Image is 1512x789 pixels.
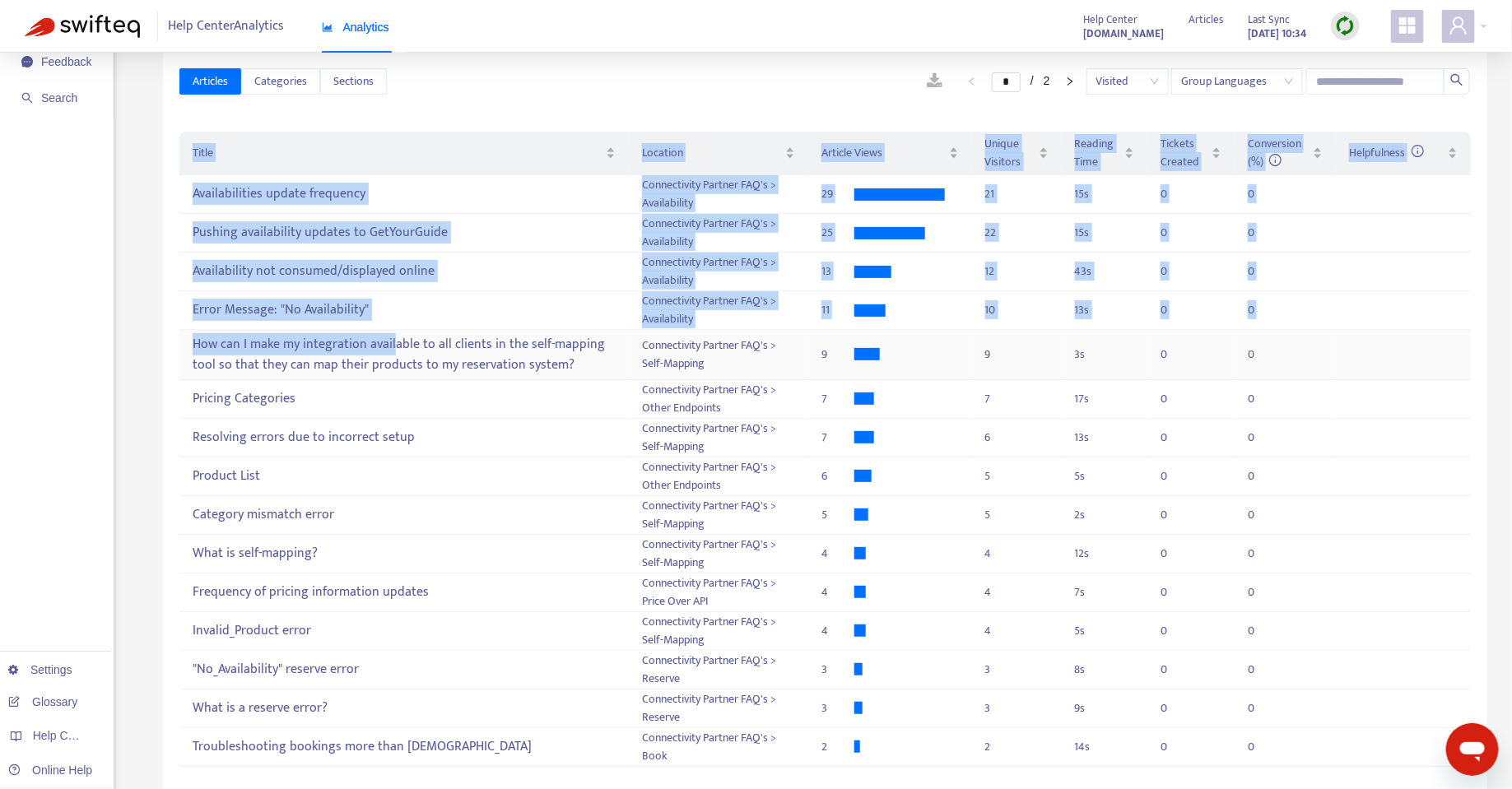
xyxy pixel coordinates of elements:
[985,622,1049,640] div: 4
[8,695,77,708] a: Glossary
[985,135,1035,171] span: Unique Visitors
[193,220,615,247] div: Pushing availability updates to GetYourGuide
[821,144,946,162] span: Article Views
[1062,132,1148,175] th: Reading Time
[821,583,854,601] div: 4
[193,72,228,91] span: Articles
[1161,699,1193,717] div: 0
[821,467,854,485] div: 6
[1075,506,1135,524] div: 2 s
[1075,185,1135,203] div: 15 s
[821,699,854,717] div: 3
[629,330,808,380] td: Connectivity Partner FAQ's > Self-Mapping
[629,728,808,767] td: Connectivity Partner FAQ's > Book
[629,612,808,651] td: Connectivity Partner FAQ's > Self-Mapping
[821,185,854,203] div: 29
[1248,134,1301,171] span: Conversion (%)
[1057,72,1083,91] button: right
[821,738,854,756] div: 2
[629,419,808,457] td: Connectivity Partner FAQ's > Self-Mapping
[322,21,389,34] span: Analytics
[1181,69,1293,94] span: Group Languages
[1161,467,1193,485] div: 0
[193,331,615,378] div: How can I make my integration available to all clients in the self-mapping tool so that they can ...
[320,68,387,95] button: Sections
[821,262,854,281] div: 13
[629,689,808,728] td: Connectivity Partner FAQ's > Reserve
[985,738,1049,756] div: 2
[1083,25,1164,43] strong: [DOMAIN_NAME]
[1248,545,1281,563] div: 0
[972,132,1062,175] th: Unique Visitors
[985,262,1049,281] div: 12
[985,699,1049,717] div: 3
[1057,72,1083,91] li: Next Page
[1075,699,1135,717] div: 9 s
[193,617,615,644] div: Invalid_Product error
[1075,622,1135,640] div: 5 s
[1075,301,1135,319] div: 13 s
[629,175,808,214] td: Connectivity Partner FAQ's > Availability
[985,429,1049,447] div: 6
[629,573,808,612] td: Connectivity Partner FAQ's > Price Over API
[1248,185,1281,203] div: 0
[21,56,33,67] span: message
[1075,224,1135,242] div: 15 s
[1075,738,1135,756] div: 14 s
[1248,429,1281,447] div: 0
[985,467,1049,485] div: 5
[1161,661,1193,679] div: 0
[41,55,91,68] span: Feedback
[821,429,854,447] div: 7
[629,457,808,496] td: Connectivity Partner FAQ's > Other Endpoints
[985,346,1049,364] div: 9
[1075,135,1122,171] span: Reading Time
[821,224,854,242] div: 25
[1083,11,1137,29] span: Help Center
[1398,16,1417,35] span: appstore
[967,77,977,86] span: left
[1075,346,1135,364] div: 3 s
[959,72,985,91] li: Previous Page
[33,729,100,742] span: Help Centers
[193,258,615,285] div: Availability not consumed/displayed online
[1161,135,1208,171] span: Tickets Created
[985,583,1049,601] div: 4
[1075,467,1135,485] div: 5 s
[629,651,808,689] td: Connectivity Partner FAQ's > Reserve
[193,181,615,208] div: Availabilities update frequency
[1248,390,1281,408] div: 0
[642,144,782,162] span: Location
[193,462,615,490] div: Product List
[1161,224,1193,242] div: 0
[985,545,1049,563] div: 4
[8,663,72,676] a: Settings
[1147,132,1235,175] th: Tickets Created
[1161,301,1193,319] div: 0
[985,661,1049,679] div: 3
[193,733,615,760] div: Troubleshooting bookings more than [DEMOGRAPHIC_DATA]
[821,545,854,563] div: 4
[193,694,615,722] div: What is a reserve error?
[985,301,1049,319] div: 10
[1248,738,1281,756] div: 0
[1083,24,1164,43] a: [DOMAIN_NAME]
[821,301,854,319] div: 11
[1248,661,1281,679] div: 0
[193,501,615,528] div: Category mismatch error
[322,21,333,33] span: area-chart
[821,346,854,364] div: 9
[21,92,33,104] span: search
[193,297,615,324] div: Error Message: "No Availability"
[179,68,241,95] button: Articles
[1446,723,1499,776] iframe: Button to launch messaging window
[629,496,808,535] td: Connectivity Partner FAQ's > Self-Mapping
[1161,622,1193,640] div: 0
[1349,143,1424,162] span: Helpfulness
[193,540,615,567] div: What is self-mapping?
[821,390,854,408] div: 7
[41,91,77,104] span: Search
[193,385,615,412] div: Pricing Categories
[1248,622,1281,640] div: 0
[1248,467,1281,485] div: 0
